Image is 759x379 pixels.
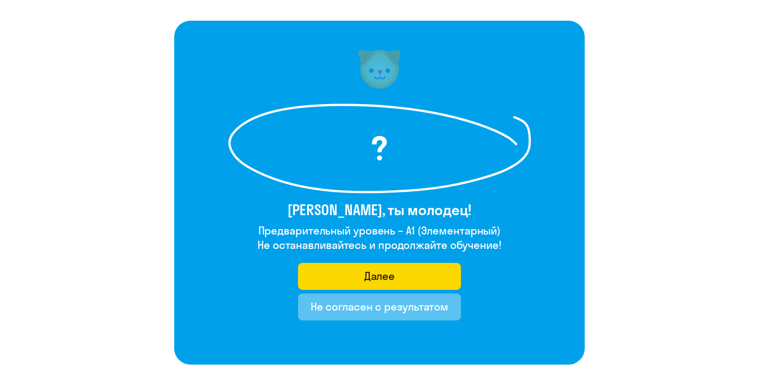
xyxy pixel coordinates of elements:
[298,263,461,290] button: Далее
[371,128,388,169] font: ?
[311,300,449,313] font: Не согласен с результатом
[258,238,501,252] font: Не останавливайтесь и продолжайте обучение!
[287,201,472,219] font: [PERSON_NAME], ты молодец!
[298,293,461,320] button: Не согласен с результатом
[364,269,395,283] font: Далее
[352,42,407,96] img: уровень
[258,224,501,237] font: Предварительный уровень – А1 (Элементарный)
